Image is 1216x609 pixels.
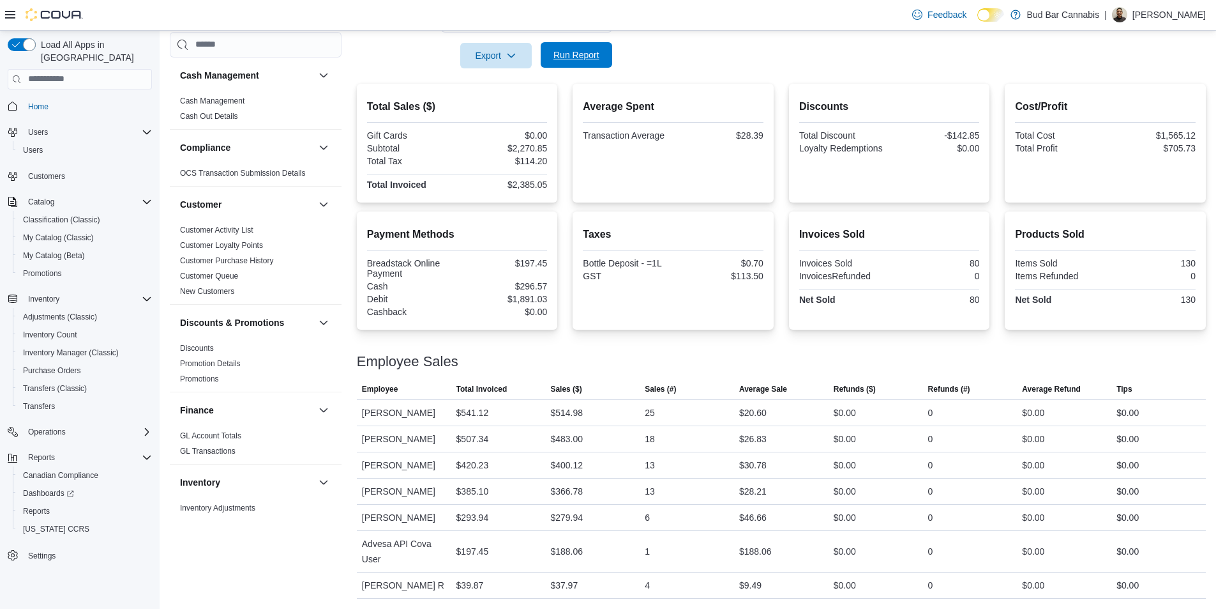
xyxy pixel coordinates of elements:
div: $0.00 [834,544,856,559]
a: Classification (Classic) [18,212,105,227]
span: Reports [28,452,55,463]
button: Cash Management [180,69,313,82]
div: $1,565.12 [1108,130,1196,141]
div: $0.00 [1022,405,1044,420]
div: $0.00 [1022,458,1044,473]
button: Users [3,123,157,141]
div: $296.57 [460,281,547,291]
a: Customer Queue [180,272,238,281]
button: Operations [3,423,157,441]
button: Run Report [541,42,612,68]
a: Purchase Orders [18,363,86,378]
a: Discounts [180,344,214,353]
div: $279.94 [550,510,583,525]
a: Canadian Compliance [18,468,103,483]
button: Reports [23,450,60,465]
div: Breadstack Online Payment [367,258,454,279]
h2: Total Sales ($) [367,99,548,114]
span: Inventory Manager (Classic) [18,345,152,360]
div: Cash [367,281,454,291]
span: Dashboards [23,488,74,498]
button: [US_STATE] CCRS [13,520,157,538]
div: 0 [928,458,933,473]
span: Customers [28,171,65,181]
span: Transfers (Classic) [23,383,87,394]
button: Promotions [13,265,157,282]
span: Classification (Classic) [18,212,152,227]
span: Classification (Classic) [23,215,100,225]
strong: Total Invoiced [367,180,426,190]
strong: Net Sold [799,295,836,305]
div: Cashback [367,307,454,317]
div: -$142.85 [892,130,979,141]
span: Tips [1116,384,1132,394]
button: Inventory Count [13,326,157,344]
span: Customer Queue [180,271,238,281]
button: Inventory [23,291,64,307]
div: Items Sold [1015,258,1102,268]
div: Total Discount [799,130,887,141]
div: $9.49 [739,578,762,593]
div: Total Cost [1015,130,1102,141]
div: Gift Cards [367,130,454,141]
span: Run Report [553,49,599,61]
span: My Catalog (Classic) [18,230,152,245]
span: Sales ($) [550,384,582,394]
a: Settings [23,548,61,564]
span: Washington CCRS [18,521,152,537]
span: Users [23,125,152,140]
div: Items Refunded [1015,271,1102,281]
div: Debit [367,294,454,304]
button: Compliance [180,141,313,154]
span: Promotion Details [180,358,241,369]
div: 0 [928,484,933,499]
div: 25 [645,405,655,420]
div: 0 [928,578,933,593]
div: Bottle Deposit - =1L [583,258,670,268]
div: $114.20 [460,156,547,166]
span: Users [28,127,48,137]
div: $39.87 [456,578,484,593]
span: Operations [23,424,152,440]
button: Inventory Manager (Classic) [13,344,157,362]
a: Users [18,143,48,158]
div: $293.94 [456,510,489,525]
div: Subtotal [367,143,454,153]
a: Dashboards [18,486,79,501]
div: $366.78 [550,484,583,499]
span: New Customers [180,286,234,297]
div: Customer [170,222,342,304]
button: Discounts & Promotions [180,316,313,329]
span: Users [18,143,152,158]
span: My Catalog (Classic) [23,233,94,243]
div: $0.00 [1022,544,1044,559]
div: 4 [645,578,650,593]
a: Adjustments (Classic) [18,309,102,325]
a: Inventory Count [18,327,82,343]
p: [PERSON_NAME] [1132,7,1206,22]
span: Home [23,98,152,114]
span: Total Invoiced [456,384,507,394]
div: Loyalty Redemptions [799,143,887,153]
span: Settings [23,547,152,563]
span: OCS Transaction Submission Details [180,168,306,178]
div: 0 [928,405,933,420]
a: New Customers [180,287,234,296]
div: 0 [928,510,933,525]
button: Discounts & Promotions [316,315,331,330]
span: Inventory [23,291,152,307]
button: Home [3,97,157,116]
div: $0.00 [834,431,856,447]
div: $1,891.03 [460,294,547,304]
span: Export [468,43,524,68]
button: Inventory [3,290,157,308]
div: $0.00 [1116,458,1139,473]
span: Promotions [18,266,152,281]
span: Purchase Orders [18,363,152,378]
button: Operations [23,424,71,440]
div: $46.66 [739,510,767,525]
div: 130 [1108,295,1196,305]
div: [PERSON_NAME] R [357,573,451,598]
div: $197.45 [460,258,547,268]
h3: Cash Management [180,69,259,82]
